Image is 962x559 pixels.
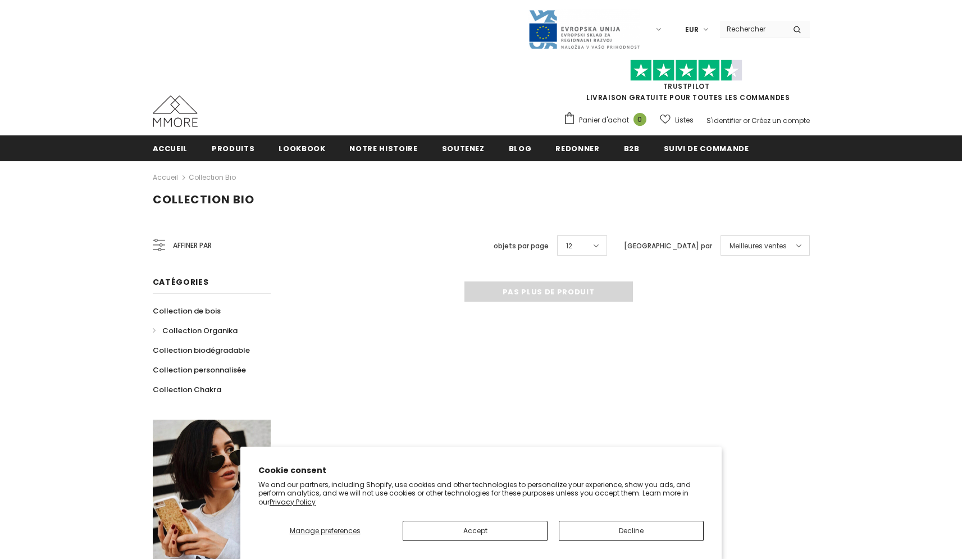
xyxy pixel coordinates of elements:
[563,65,810,102] span: LIVRAISON GRATUITE POUR TOUTES LES COMMANDES
[633,113,646,126] span: 0
[162,325,238,336] span: Collection Organika
[630,60,742,81] img: Faites confiance aux étoiles pilotes
[706,116,741,125] a: S'identifier
[566,240,572,252] span: 12
[664,143,749,154] span: Suivi de commande
[258,465,704,476] h2: Cookie consent
[189,172,236,182] a: Collection Bio
[579,115,629,126] span: Panier d'achat
[403,521,548,541] button: Accept
[153,365,246,375] span: Collection personnalisée
[153,192,254,207] span: Collection Bio
[212,143,254,154] span: Produits
[258,480,704,507] p: We and our partners, including Shopify, use cookies and other technologies to personalize your ex...
[528,24,640,34] a: Javni Razpis
[720,21,785,37] input: Search Site
[624,240,712,252] label: [GEOGRAPHIC_DATA] par
[212,135,254,161] a: Produits
[555,143,599,154] span: Redonner
[153,360,246,380] a: Collection personnalisée
[153,143,188,154] span: Accueil
[290,526,361,535] span: Manage preferences
[349,143,417,154] span: Notre histoire
[153,135,188,161] a: Accueil
[153,345,250,356] span: Collection biodégradable
[624,135,640,161] a: B2B
[494,240,549,252] label: objets par page
[153,340,250,360] a: Collection biodégradable
[153,306,221,316] span: Collection de bois
[555,135,599,161] a: Redonner
[442,135,485,161] a: soutenez
[559,521,704,541] button: Decline
[442,143,485,154] span: soutenez
[528,9,640,50] img: Javni Razpis
[624,143,640,154] span: B2B
[173,239,212,252] span: Affiner par
[730,240,787,252] span: Meilleures ventes
[153,301,221,321] a: Collection de bois
[685,24,699,35] span: EUR
[751,116,810,125] a: Créez un compte
[743,116,750,125] span: or
[153,276,209,288] span: Catégories
[258,521,391,541] button: Manage preferences
[349,135,417,161] a: Notre histoire
[660,110,694,130] a: Listes
[279,135,325,161] a: Lookbook
[563,112,652,129] a: Panier d'achat 0
[153,384,221,395] span: Collection Chakra
[153,380,221,399] a: Collection Chakra
[270,497,316,507] a: Privacy Policy
[675,115,694,126] span: Listes
[153,96,198,127] img: Cas MMORE
[153,321,238,340] a: Collection Organika
[509,143,532,154] span: Blog
[663,81,710,91] a: TrustPilot
[664,135,749,161] a: Suivi de commande
[509,135,532,161] a: Blog
[279,143,325,154] span: Lookbook
[153,171,178,184] a: Accueil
